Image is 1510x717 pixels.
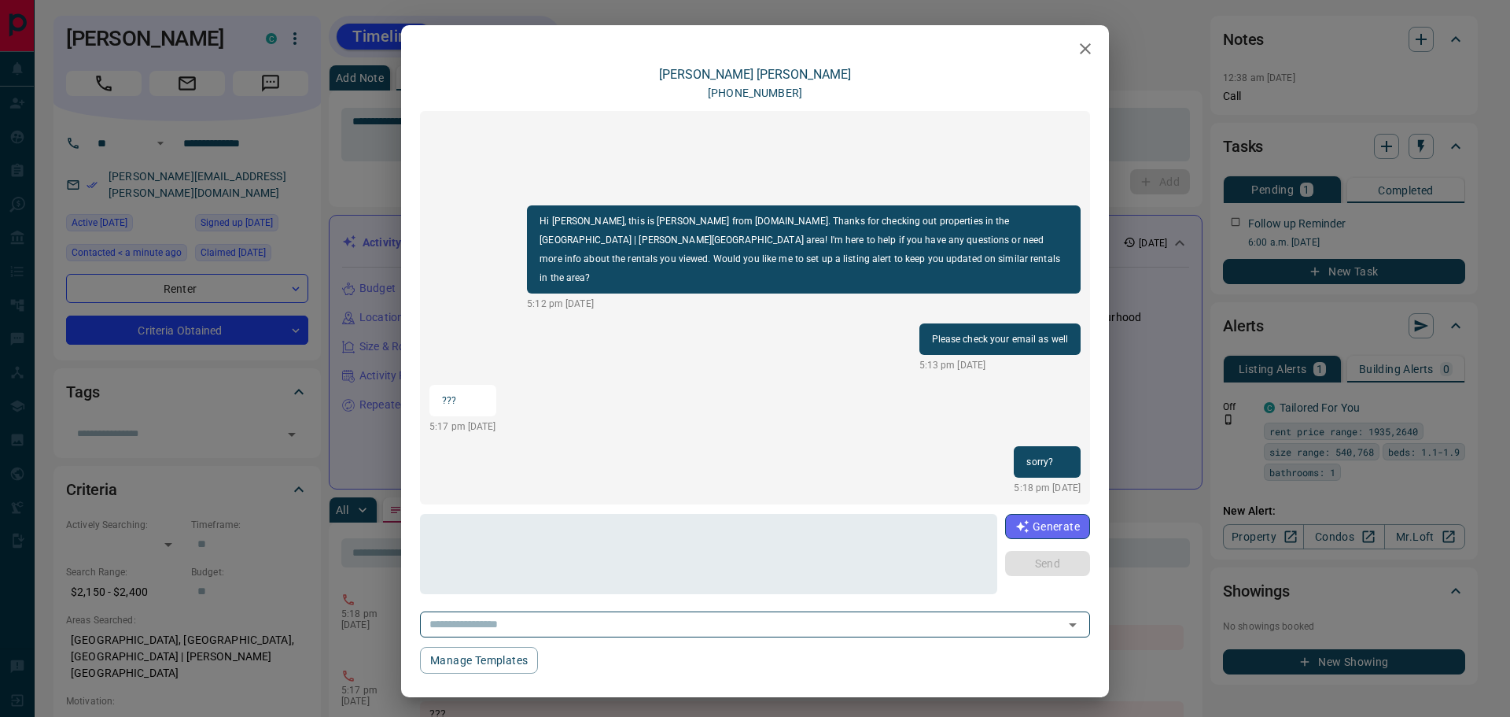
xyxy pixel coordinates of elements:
[527,297,1081,311] p: 5:12 pm [DATE]
[1005,514,1090,539] button: Generate
[1062,614,1084,636] button: Open
[1014,481,1081,495] p: 5:18 pm [DATE]
[429,419,496,434] p: 5:17 pm [DATE]
[919,358,1081,372] p: 5:13 pm [DATE]
[1026,453,1068,471] p: sorry?
[540,212,1068,287] p: Hi [PERSON_NAME], this is [PERSON_NAME] from [DOMAIN_NAME]. Thanks for checking out properties in...
[708,85,802,102] p: [PHONE_NUMBER]
[442,391,484,410] p: ???
[932,330,1069,349] p: Please check your email as well
[420,647,538,674] button: Manage Templates
[659,67,851,82] a: [PERSON_NAME] [PERSON_NAME]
